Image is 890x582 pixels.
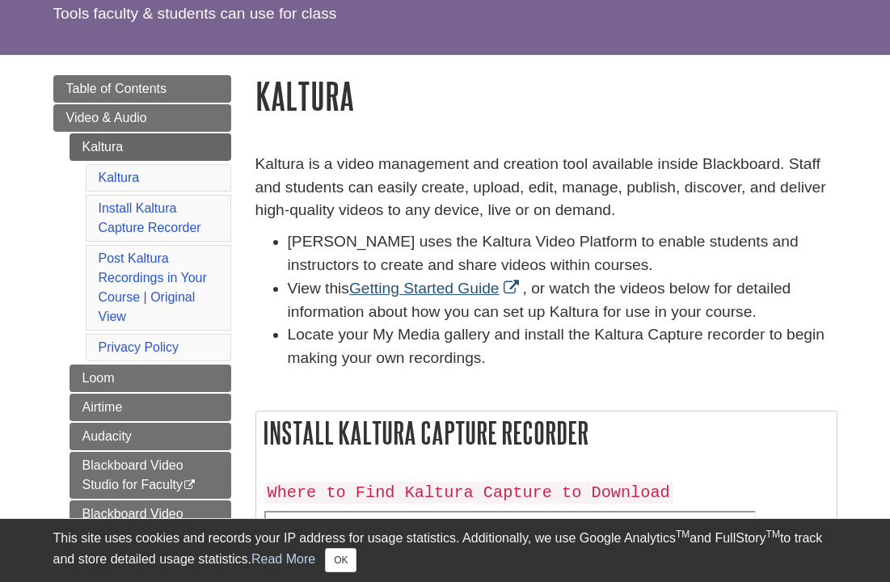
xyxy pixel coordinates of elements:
i: This link opens in a new window [183,480,196,491]
p: Kaltura is a video management and creation tool available inside Blackboard. Staff and students c... [255,153,837,222]
li: View this , or watch the videos below for detailed information about how you can set up Kaltura f... [288,277,837,324]
button: Close [325,548,356,572]
a: Install Kaltura Capture Recorder [99,201,201,234]
a: Kaltura [99,171,140,184]
div: This site uses cookies and records your IP address for usage statistics. Additionally, we use Goo... [53,529,837,572]
span: Tools faculty & students can use for class [53,5,337,22]
a: Loom [70,365,231,392]
a: Privacy Policy [99,340,179,354]
span: Video & Audio [66,111,147,124]
a: Airtime [70,394,231,421]
a: Table of Contents [53,75,231,103]
a: Kaltura [70,133,231,161]
a: Video & Audio [53,104,231,132]
h1: Kaltura [255,75,837,116]
a: Post Kaltura Recordings in Your Course | Original View [99,251,207,323]
span: Table of Contents [66,82,167,95]
code: Where to Find Kaltura Capture to Download [264,482,673,504]
h2: Install Kaltura Capture Recorder [256,411,837,454]
a: Link opens in new window [349,280,523,297]
li: [PERSON_NAME] uses the Kaltura Video Platform to enable students and instructors to create and sh... [288,230,837,277]
a: Blackboard Video Studio for Students [70,500,231,547]
li: Locate your My Media gallery and install the Kaltura Capture recorder to begin making your own re... [288,323,837,370]
sup: TM [676,529,690,540]
a: Blackboard Video Studio for Faculty [70,452,231,499]
a: Read More [251,552,315,566]
sup: TM [766,529,780,540]
a: Audacity [70,423,231,450]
